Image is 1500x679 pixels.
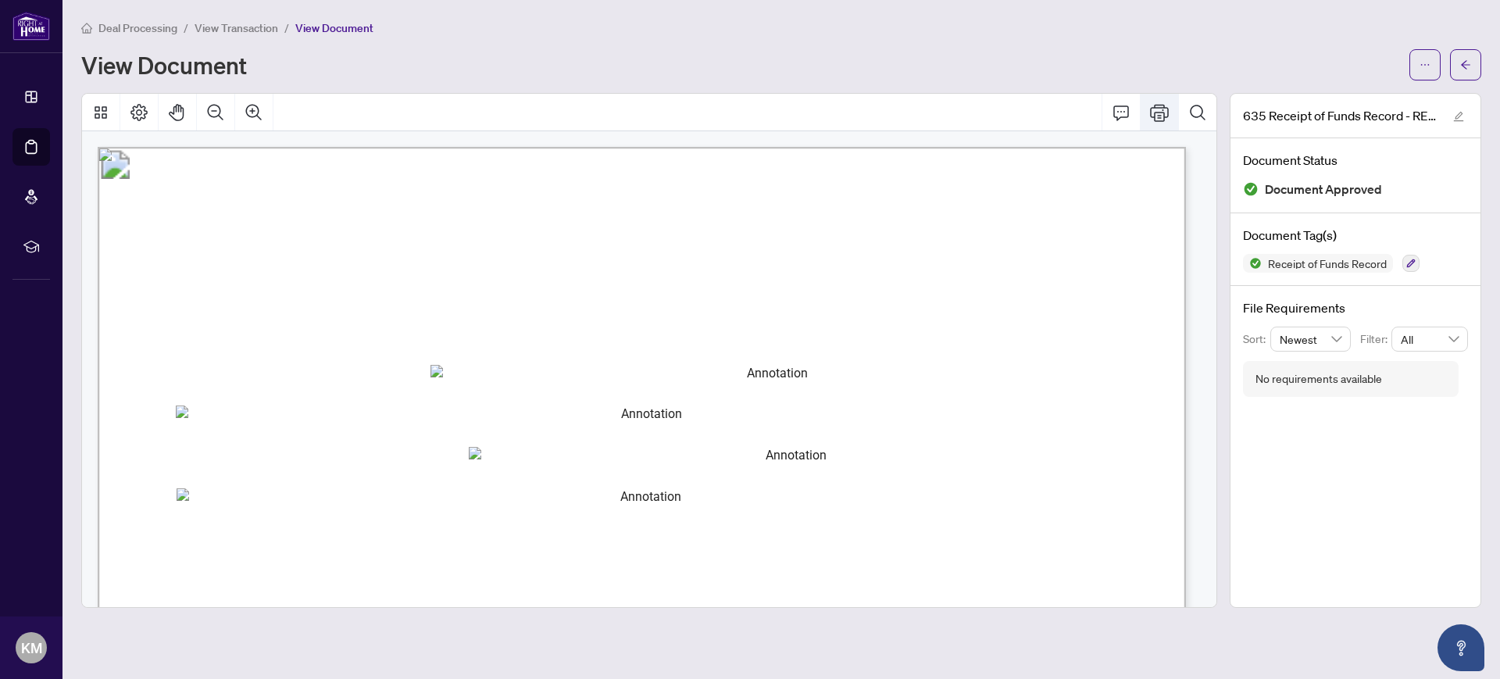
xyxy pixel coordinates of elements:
[295,21,373,35] span: View Document
[1265,179,1382,200] span: Document Approved
[1243,254,1262,273] img: Status Icon
[1262,258,1393,269] span: Receipt of Funds Record
[195,21,278,35] span: View Transaction
[1243,331,1270,348] p: Sort:
[1420,59,1430,70] span: ellipsis
[1401,327,1459,351] span: All
[1360,331,1391,348] p: Filter:
[81,23,92,34] span: home
[1453,111,1464,122] span: edit
[1437,624,1484,671] button: Open asap
[1460,59,1471,70] span: arrow-left
[1243,298,1468,317] h4: File Requirements
[284,19,289,37] li: /
[1243,226,1468,245] h4: Document Tag(s)
[12,12,50,41] img: logo
[1243,106,1438,125] span: 635 Receipt of Funds Record - REV [DATE].pdf
[98,21,177,35] span: Deal Processing
[21,637,42,659] span: KM
[1280,327,1342,351] span: Newest
[81,52,247,77] h1: View Document
[184,19,188,37] li: /
[1255,370,1382,388] div: No requirements available
[1243,181,1259,197] img: Document Status
[1243,151,1468,170] h4: Document Status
